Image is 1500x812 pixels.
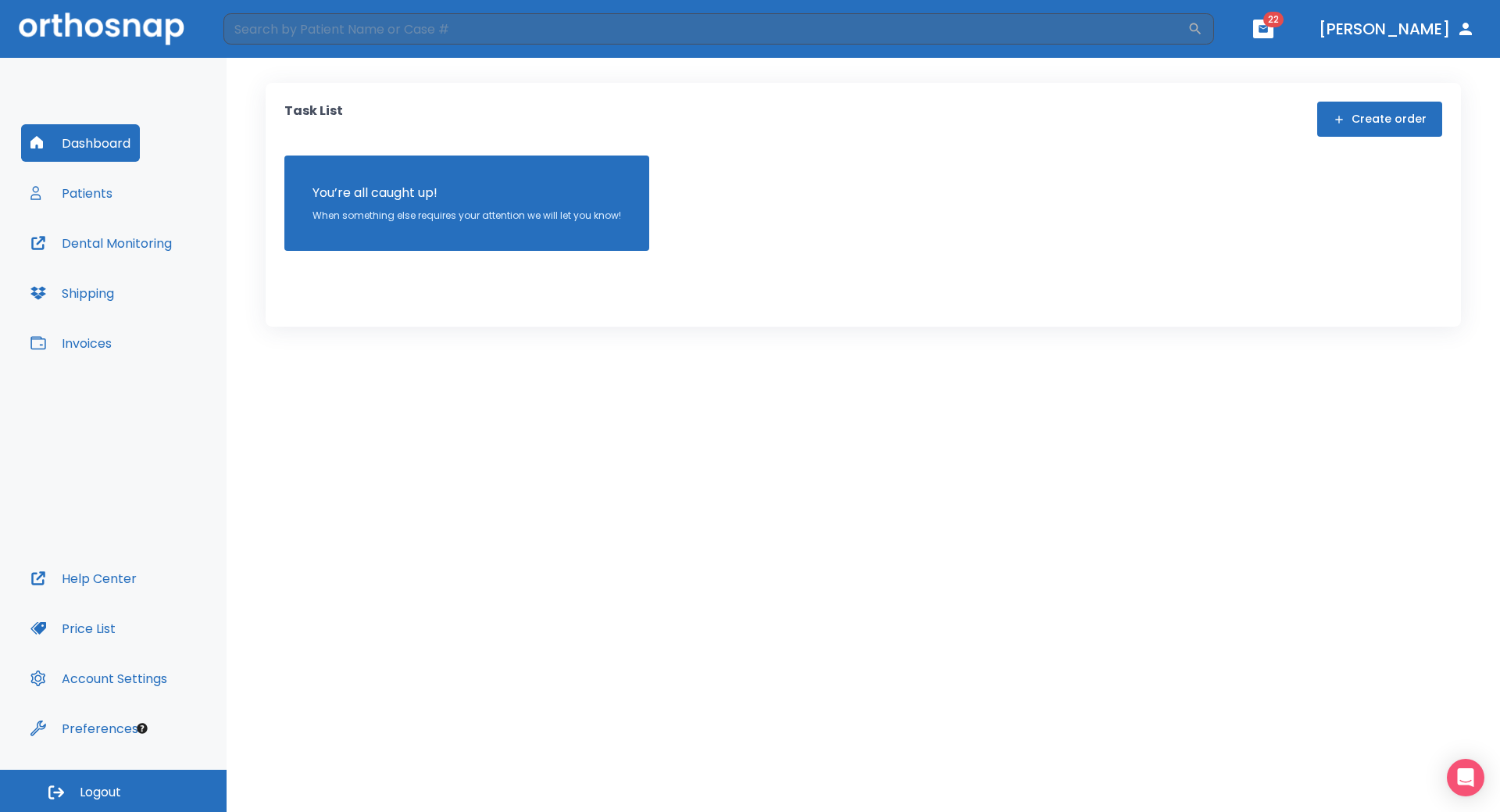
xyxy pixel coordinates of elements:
[1312,15,1481,43] button: [PERSON_NAME]
[1317,102,1442,137] button: Create order
[21,224,181,262] button: Dental Monitoring
[21,660,177,697] button: Account Settings
[80,784,121,801] span: Logout
[19,13,184,45] img: Orthosnap
[21,560,146,597] button: Help Center
[21,274,123,312] button: Shipping
[312,209,621,223] p: When something else requires your attention we will let you know!
[1263,12,1284,27] span: 22
[284,102,343,137] p: Task List
[223,13,1187,45] input: Search by Patient Name or Case #
[135,721,149,735] div: Tooltip anchor
[312,184,621,202] p: You’re all caught up!
[21,710,148,747] button: Preferences
[1447,759,1484,796] div: Open Intercom Messenger
[21,124,140,162] button: Dashboard
[21,324,121,362] button: Invoices
[21,174,122,212] button: Patients
[21,610,125,647] button: Price List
